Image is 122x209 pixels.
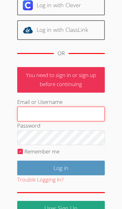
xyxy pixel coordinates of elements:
[23,0,33,10] img: clever-logo-6eab21bc6e7a338710f1a6ff85c0baf02591cd810cc4098c63d3a4b26e2feb20.svg
[17,122,40,129] label: Password
[23,25,33,35] img: classlink-logo-d6bb404cc1216ec64c9a2012d9dc4662098be43eaf13dc465df04b49fa7ab582.svg
[17,175,64,184] button: Trouble Logging In?
[17,161,105,175] input: Log in
[17,20,105,40] a: Log in with ClassLink
[24,148,59,155] label: Remember me
[58,49,65,58] div: OR
[17,98,63,105] label: Email or Username
[17,67,105,93] p: You need to sign in or sign up before continuing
